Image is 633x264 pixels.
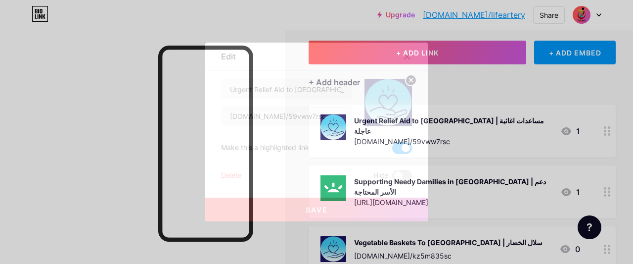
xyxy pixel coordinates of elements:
span: Save [306,206,328,214]
span: Hide [373,170,388,182]
img: link_thumbnail [364,79,412,126]
div: Edit [221,51,236,62]
input: Title [222,79,352,99]
input: URL [222,106,352,126]
div: Delete [221,170,242,182]
div: Make this a highlighted link [221,142,309,154]
button: Save [205,198,428,221]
